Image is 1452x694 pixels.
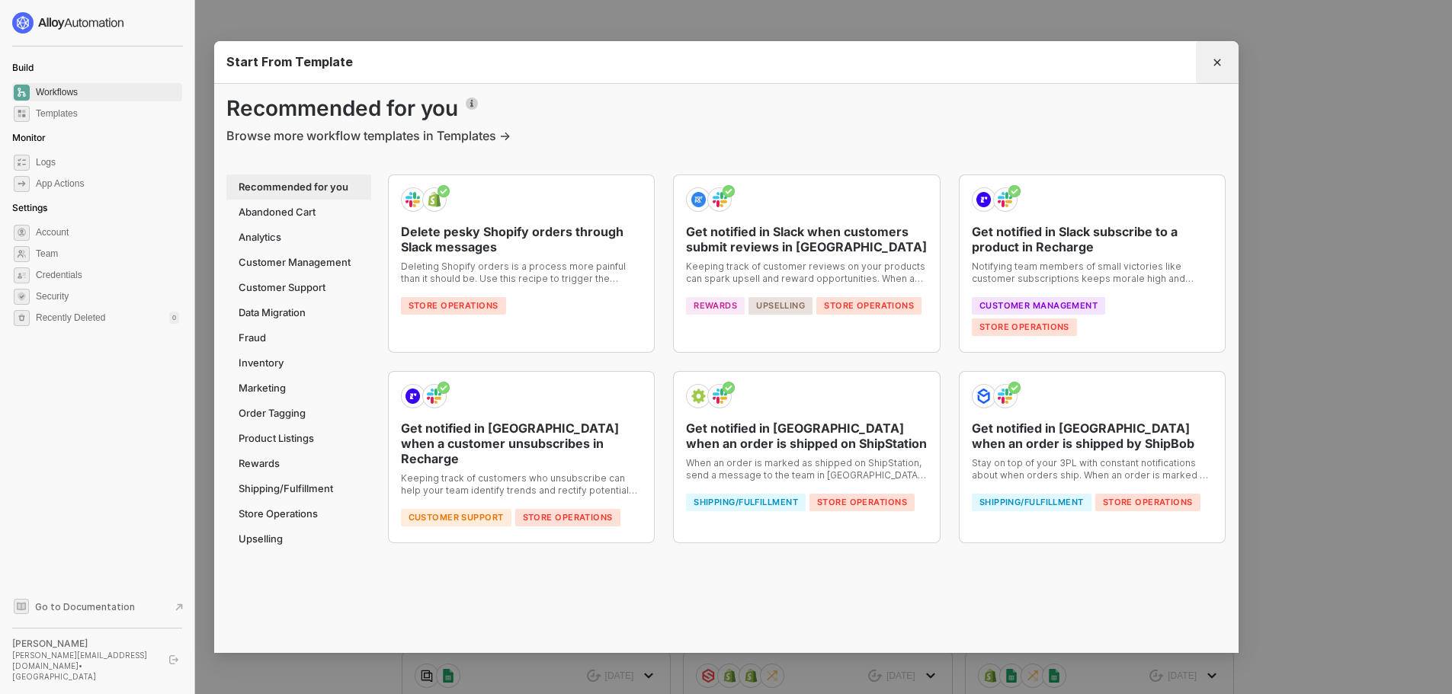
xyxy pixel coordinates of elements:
[401,297,506,315] div: Store Operations
[427,389,441,403] img: integration-icon
[972,318,1077,336] div: Store Operations
[972,261,1213,285] p: Notifying team members of small victories like customer subscriptions keeps morale high and ident...
[686,494,806,511] div: Shipping/Fulfillment
[226,325,371,350] div: Fraud
[226,501,371,526] div: Store Operations
[976,389,991,403] img: integration-icon
[401,224,643,254] div: Delete pesky Shopify orders through Slack messages
[226,200,371,225] div: Abandoned Cart
[226,350,371,376] div: Inventory
[226,174,371,200] div: Recommended for you
[226,54,1226,70] div: Start From Template
[226,451,371,476] div: Rewards
[998,192,1012,206] img: integration-icon
[401,421,643,466] div: Get notified in [GEOGRAPHIC_DATA] when a customer unsubscribes in Recharge
[401,509,511,526] div: Customer Support
[972,224,1213,254] div: Get notified in Slack subscribe to a product in Recharge
[226,426,371,451] div: Product Listings
[976,192,991,206] img: integration-icon
[515,509,620,526] div: Store Operations
[226,401,371,426] div: Order Tagging
[226,376,371,401] div: Marketing
[1196,41,1239,84] button: Close
[691,389,706,403] img: integration-icon
[816,297,922,315] div: Store Operations
[226,250,371,275] div: Customer Management
[401,261,643,285] p: Deleting Shopify orders is a process more painful than it should be. Use this recipe to trigger t...
[427,192,441,206] img: integration-icon
[972,421,1213,451] div: Get notified in [GEOGRAPHIC_DATA] when an order is shipped by ShipBob
[226,476,371,501] div: Shipping/Fulfillment
[713,192,727,206] img: integration-icon
[686,261,928,285] p: Keeping track of customer reviews on your products can spark upsell and reward opportunities. Whe...
[686,224,928,254] div: Get notified in Slack when customers submit reviews in [GEOGRAPHIC_DATA]
[691,192,706,206] img: integration-icon
[972,457,1213,481] p: Stay on top of your 3PL with constant notifications about when orders ship. When an order is mark...
[226,300,371,325] div: Data Migration
[405,389,420,403] img: integration-icon
[686,297,745,315] div: Rewards
[748,297,813,315] div: Upselling
[809,494,915,511] div: Store Operations
[226,526,371,552] div: Upselling
[226,96,1226,121] h1: Recommended for you
[686,457,928,481] p: When an order is marked as shipped on ShipStation, send a message to the team in [GEOGRAPHIC_DATA...
[686,421,928,451] div: Get notified in [GEOGRAPHIC_DATA] when an order is shipped on ShipStation
[713,389,727,403] img: integration-icon
[972,494,1091,511] div: Shipping/Fulfillment
[401,472,643,497] p: Keeping track of customers who unsubscribe can help your team identify trends and rectify potenti...
[972,297,1105,315] div: Customer Management
[226,275,371,300] div: Customer Support
[1095,494,1200,511] div: Store Operations
[226,127,511,144] a: Browse more workflow templates in Templates →
[466,98,478,110] img: icon-info
[998,389,1012,403] img: integration-icon
[226,225,371,250] div: Analytics
[405,192,420,206] img: integration-icon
